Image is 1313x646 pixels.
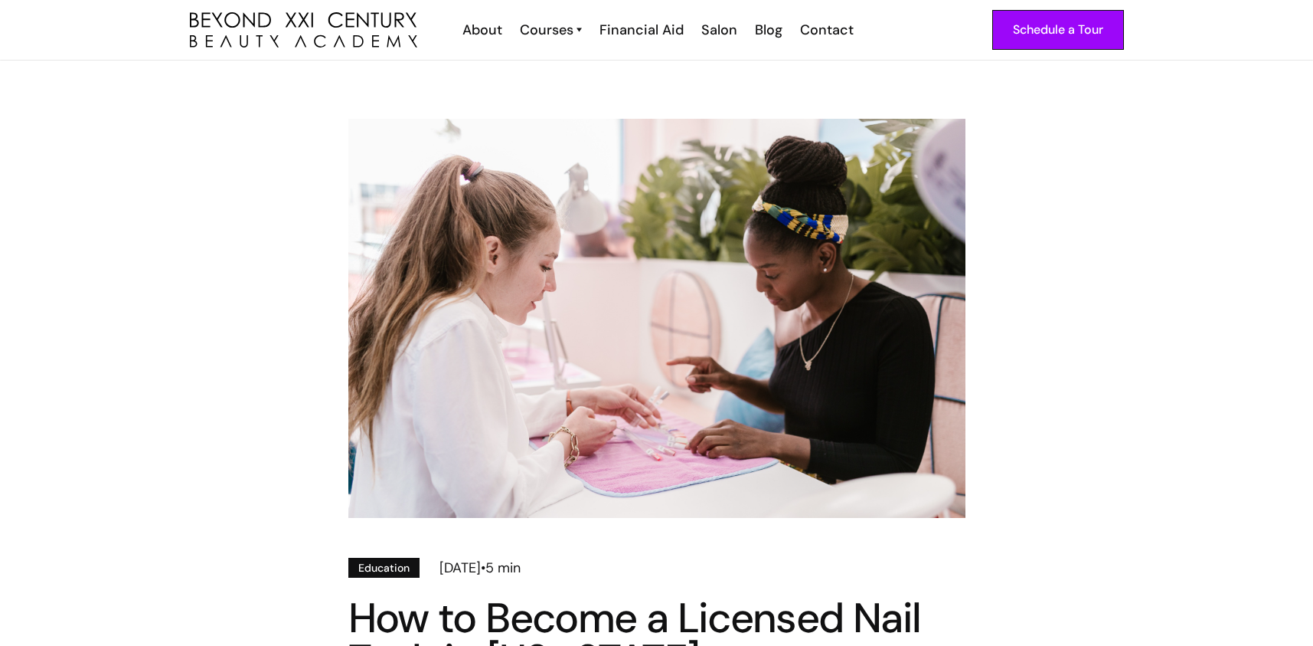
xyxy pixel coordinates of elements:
div: Courses [520,20,573,40]
div: Financial Aid [599,20,684,40]
div: Blog [755,20,782,40]
a: Blog [745,20,790,40]
div: About [462,20,502,40]
img: beyond 21st century beauty academy logo [190,12,417,48]
a: About [452,20,510,40]
a: Contact [790,20,861,40]
a: Education [348,558,420,578]
a: home [190,12,417,48]
div: [DATE] [439,558,481,578]
a: Salon [691,20,745,40]
div: Salon [701,20,737,40]
div: Education [358,559,410,576]
div: 5 min [485,558,521,578]
div: Schedule a Tour [1013,20,1103,40]
img: Nail Tech salon in Los Angeles [348,119,965,518]
a: Courses [520,20,582,40]
a: Schedule a Tour [992,10,1124,50]
a: Financial Aid [590,20,691,40]
div: • [481,558,485,578]
div: Contact [800,20,854,40]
